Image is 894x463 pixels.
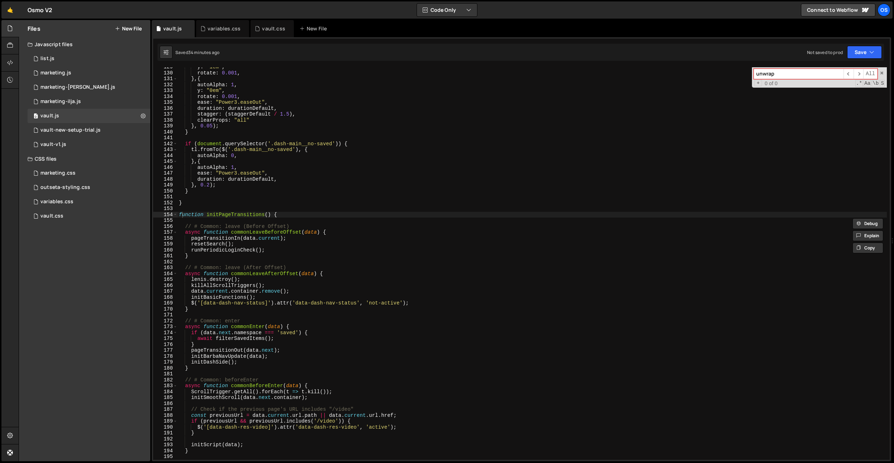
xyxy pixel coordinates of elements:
[262,25,285,32] div: vault.css
[153,442,178,448] div: 193
[28,80,150,94] div: 16596/45424.js
[153,82,178,88] div: 132
[153,436,178,442] div: 192
[153,94,178,100] div: 134
[300,25,330,32] div: New File
[153,294,178,301] div: 168
[28,209,150,223] div: 16596/45153.css
[153,371,178,377] div: 181
[153,318,178,324] div: 172
[153,212,178,218] div: 154
[153,324,178,330] div: 173
[153,200,178,206] div: 152
[153,88,178,94] div: 133
[153,401,178,407] div: 186
[115,26,142,31] button: New File
[153,218,178,224] div: 155
[153,247,178,253] div: 160
[153,111,178,117] div: 137
[762,81,781,87] span: 0 of 0
[19,152,150,166] div: CSS files
[153,129,178,135] div: 140
[153,135,178,141] div: 141
[153,70,178,76] div: 130
[880,80,885,87] span: Search In Selection
[153,448,178,454] div: 194
[153,406,178,413] div: 187
[153,365,178,371] div: 180
[28,94,150,109] div: 16596/45423.js
[153,395,178,401] div: 185
[153,359,178,365] div: 179
[153,336,178,342] div: 175
[40,199,73,205] div: variables.css
[855,80,863,87] span: RegExp Search
[40,141,66,148] div: vault-v1.js
[153,377,178,383] div: 182
[864,80,871,87] span: CaseSensitive Search
[40,84,115,91] div: marketing-[PERSON_NAME].js
[852,243,883,253] button: Copy
[153,454,178,460] div: 195
[153,300,178,306] div: 169
[153,383,178,389] div: 183
[844,69,854,79] span: ​
[153,347,178,354] div: 177
[153,106,178,112] div: 136
[153,271,178,277] div: 164
[28,195,150,209] div: 16596/45154.css
[153,176,178,182] div: 148
[153,342,178,348] div: 176
[872,80,879,87] span: Whole Word Search
[28,6,52,14] div: Osmo V2
[153,430,178,436] div: 191
[754,69,844,79] input: Search for
[153,141,178,147] div: 142
[153,277,178,283] div: 165
[153,159,178,165] div: 145
[28,66,150,80] div: 16596/45422.js
[153,76,178,82] div: 131
[40,184,90,191] div: outseta-styling.css
[153,188,178,194] div: 150
[153,182,178,188] div: 149
[852,218,883,229] button: Debug
[40,70,71,76] div: marketing.js
[28,52,150,66] div: 16596/45151.js
[863,69,878,79] span: Alt-Enter
[153,64,178,70] div: 129
[28,166,150,180] div: 16596/45446.css
[153,306,178,312] div: 170
[878,4,890,16] a: Os
[854,69,864,79] span: ​
[188,49,219,55] div: 34 minutes ago
[153,259,178,265] div: 162
[153,312,178,318] div: 171
[153,354,178,360] div: 178
[28,109,150,123] div: 16596/45133.js
[40,55,54,62] div: list.js
[153,389,178,395] div: 184
[754,80,762,87] span: Toggle Replace mode
[19,37,150,52] div: Javascript files
[1,1,19,19] a: 🤙
[801,4,875,16] a: Connect to Webflow
[28,180,150,195] div: 16596/45156.css
[153,253,178,259] div: 161
[153,147,178,153] div: 143
[153,413,178,419] div: 188
[417,4,477,16] button: Code Only
[40,113,59,119] div: vault.js
[852,230,883,241] button: Explain
[153,206,178,212] div: 153
[153,235,178,242] div: 158
[40,98,81,105] div: marketing-ilja.js
[28,25,40,33] h2: Files
[153,288,178,294] div: 167
[153,153,178,159] div: 144
[153,418,178,424] div: 189
[153,165,178,171] div: 146
[34,114,38,120] span: 0
[153,241,178,247] div: 159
